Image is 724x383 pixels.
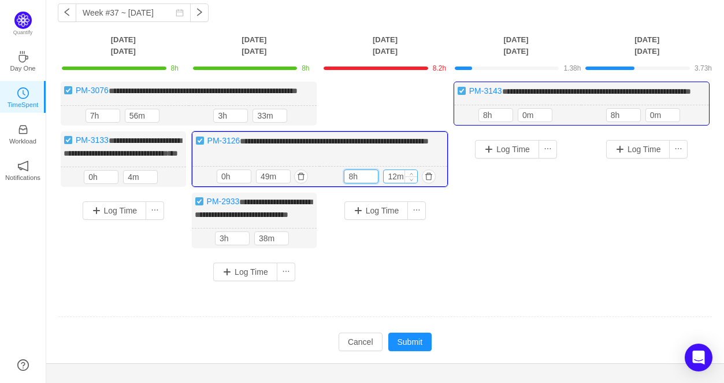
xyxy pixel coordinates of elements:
th: [DATE] [DATE] [320,34,451,57]
button: icon: delete [422,170,436,183]
p: Workload [9,136,36,146]
img: 10738 [195,197,204,206]
img: 10738 [64,135,73,145]
button: icon: ellipsis [407,201,426,220]
th: [DATE] [DATE] [189,34,320,57]
button: Submit [388,333,432,351]
a: PM-3133 [76,135,109,145]
img: 10738 [195,136,205,145]
i: icon: notification [17,160,29,172]
span: Increase Value [405,170,417,176]
p: Quantify [13,29,33,37]
img: Quantify [14,12,32,29]
div: Open Intercom Messenger [685,344,712,371]
input: Select a week [76,3,191,22]
i: icon: inbox [17,124,29,135]
a: icon: clock-circleTimeSpent [17,91,29,102]
button: Log Time [213,263,277,281]
i: icon: down [410,178,414,182]
button: icon: ellipsis [146,201,164,220]
p: Day One [10,63,35,73]
th: [DATE] [DATE] [581,34,712,57]
a: icon: notificationNotifications [17,164,29,175]
button: Log Time [83,201,147,220]
button: icon: ellipsis [669,140,688,159]
i: icon: up [410,172,414,176]
img: 10738 [64,86,73,95]
a: PM-3076 [76,86,109,95]
p: Notifications [5,172,40,183]
img: 10738 [457,86,466,95]
i: icon: clock-circle [17,87,29,99]
button: Log Time [475,140,539,159]
a: icon: inboxWorkload [17,127,29,139]
a: icon: question-circle [17,359,29,371]
i: icon: calendar [176,9,184,17]
span: 8.2h [433,64,446,72]
a: PM-2933 [207,197,240,206]
span: 1.38h [563,64,581,72]
span: 3.73h [695,64,712,72]
button: Log Time [606,140,670,159]
th: [DATE] [DATE] [58,34,189,57]
button: icon: ellipsis [277,263,295,281]
button: icon: right [190,3,209,22]
th: [DATE] [DATE] [451,34,582,57]
a: PM-3126 [207,136,240,145]
button: Log Time [344,201,409,220]
button: Cancel [339,333,383,351]
span: Decrease Value [405,176,417,183]
button: icon: left [58,3,76,22]
a: PM-3143 [469,86,502,95]
button: icon: ellipsis [539,140,557,159]
button: icon: delete [294,170,308,183]
p: TimeSpent [8,100,39,110]
i: icon: coffee [17,51,29,62]
span: 8h [302,64,309,72]
a: icon: coffeeDay One [17,54,29,66]
span: 8h [171,64,179,72]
